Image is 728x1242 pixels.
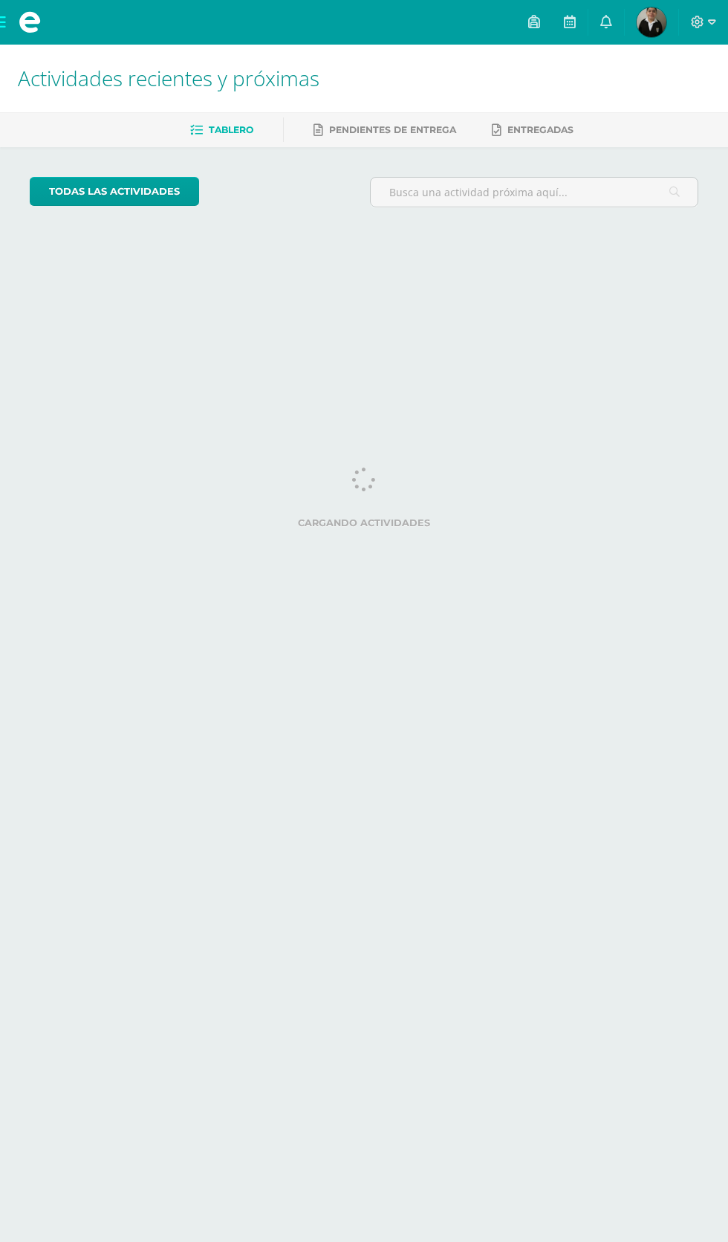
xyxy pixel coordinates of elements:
[492,118,573,142] a: Entregadas
[637,7,666,37] img: b1f376125d40c8c9afaa3d3142b1b8e4.png
[209,124,253,135] span: Tablero
[507,124,573,135] span: Entregadas
[329,124,456,135] span: Pendientes de entrega
[30,517,698,528] label: Cargando actividades
[18,64,319,92] span: Actividades recientes y próximas
[371,178,698,207] input: Busca una actividad próxima aquí...
[313,118,456,142] a: Pendientes de entrega
[30,177,199,206] a: todas las Actividades
[190,118,253,142] a: Tablero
